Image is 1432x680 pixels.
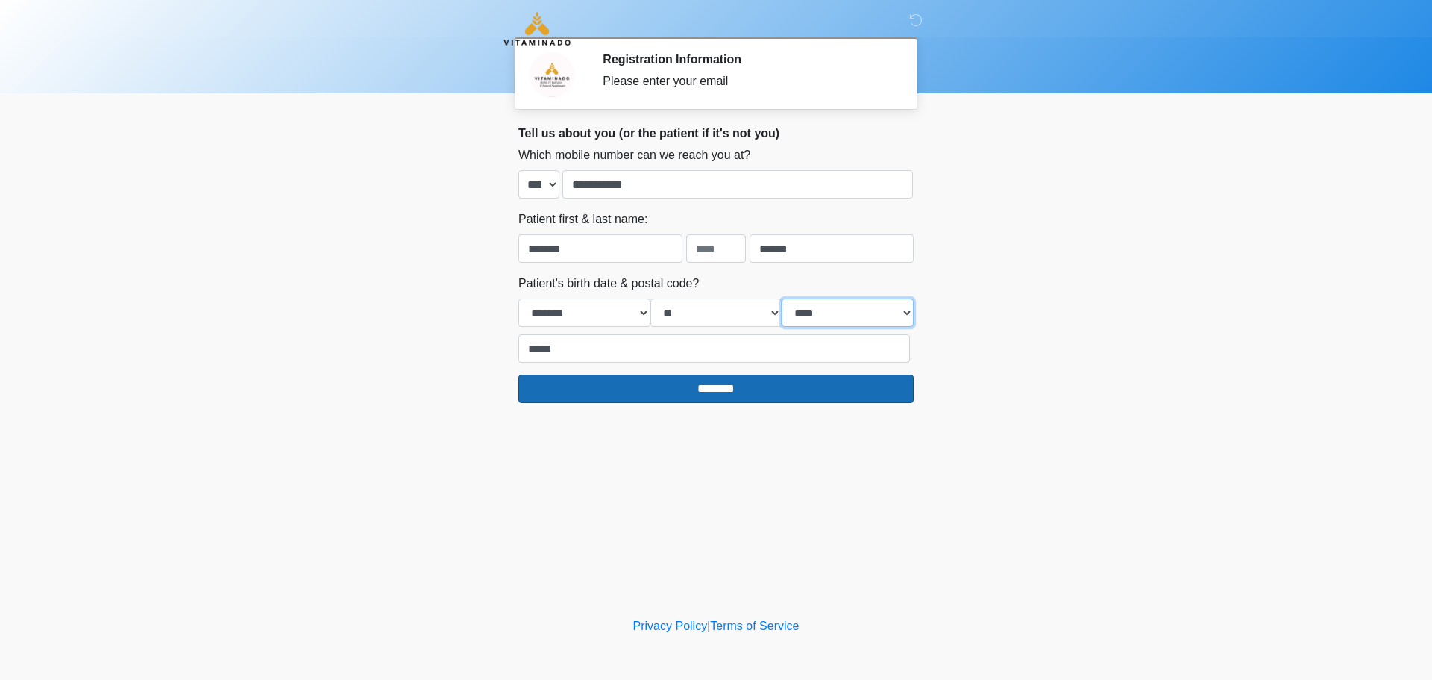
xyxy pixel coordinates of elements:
h2: Tell us about you (or the patient if it's not you) [518,126,914,140]
a: Terms of Service [710,620,799,632]
h2: Registration Information [603,52,891,66]
label: Which mobile number can we reach you at? [518,146,750,164]
img: Agent Avatar [530,52,574,97]
label: Patient first & last name: [518,210,647,228]
a: | [707,620,710,632]
div: Please enter your email [603,72,891,90]
label: Patient's birth date & postal code? [518,275,699,293]
img: Vitaminado Logo [503,11,571,46]
a: Privacy Policy [633,620,708,632]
